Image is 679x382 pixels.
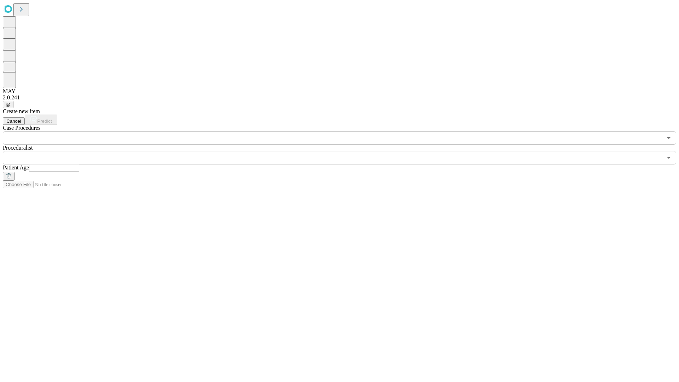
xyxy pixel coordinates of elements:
[3,108,40,114] span: Create new item
[6,118,21,124] span: Cancel
[37,118,52,124] span: Predict
[3,94,676,101] div: 2.0.241
[3,125,40,131] span: Scheduled Procedure
[25,115,57,125] button: Predict
[6,102,11,107] span: @
[664,153,674,163] button: Open
[3,117,25,125] button: Cancel
[3,145,33,151] span: Proceduralist
[3,101,13,108] button: @
[3,88,676,94] div: MAY
[664,133,674,143] button: Open
[3,164,29,170] span: Patient Age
